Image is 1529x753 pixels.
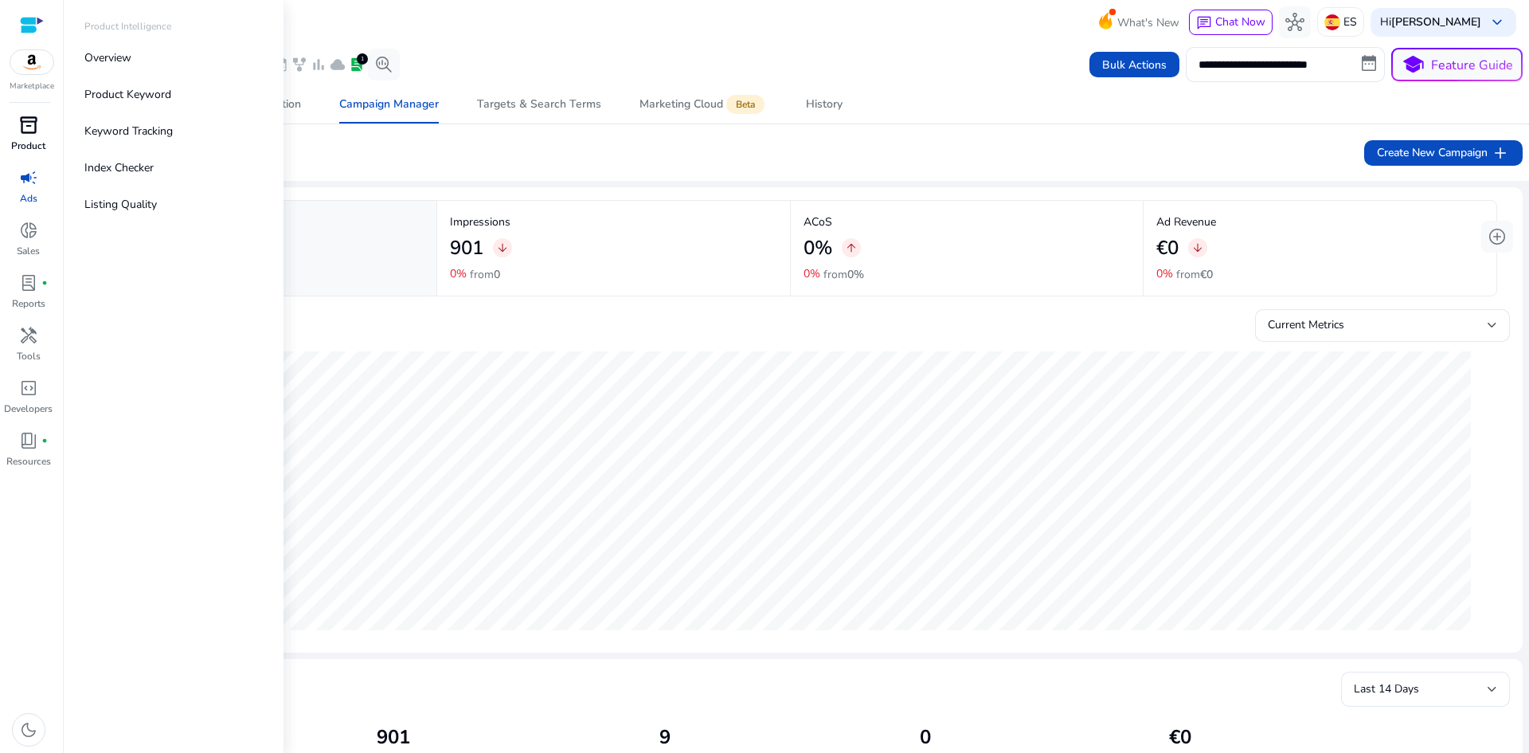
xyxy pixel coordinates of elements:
[1285,13,1304,32] span: hub
[1279,6,1311,38] button: hub
[726,95,764,114] span: Beta
[41,280,48,286] span: fiber_manual_record
[470,266,500,283] p: from
[19,378,38,398] span: code_blocks
[477,99,601,110] div: Targets & Search Terms
[19,168,38,187] span: campaign
[377,726,410,749] h2: 901
[84,123,173,139] p: Keyword Tracking
[450,214,777,230] p: Impressions
[291,57,307,73] span: family_history
[1215,14,1265,29] span: Chat Now
[19,273,38,292] span: lab_profile
[84,49,131,66] p: Overview
[1200,267,1213,282] span: €0
[1354,681,1419,696] span: Last 14 Days
[11,139,45,153] p: Product
[1364,140,1523,166] button: Create New Campaignadd
[1391,14,1481,29] b: [PERSON_NAME]
[1196,15,1212,31] span: chat
[494,267,500,282] span: 0
[6,454,51,469] p: Resources
[1343,8,1357,36] p: ES
[84,159,154,176] p: Index Checker
[19,221,38,240] span: donut_small
[1431,56,1513,75] p: Feature Guide
[496,241,509,254] span: arrow_downward
[17,349,41,363] p: Tools
[1117,9,1179,37] span: What's New
[845,241,858,254] span: arrow_upward
[1324,14,1340,30] img: es.svg
[4,402,53,416] p: Developers
[1488,227,1507,246] span: add_circle
[19,720,38,739] span: dark_mode
[19,431,38,450] span: book_4
[1488,13,1507,32] span: keyboard_arrow_down
[374,55,393,74] span: search_insights
[1156,237,1179,260] h2: €0
[1156,269,1173,280] p: 0%
[12,296,45,311] p: Reports
[10,80,54,92] p: Marketplace
[1402,53,1425,76] span: school
[659,726,671,749] h2: 9
[847,267,864,282] span: 0%
[806,99,843,110] div: History
[20,191,37,206] p: Ads
[339,99,439,110] div: Campaign Manager
[1176,266,1213,283] p: from
[19,326,38,345] span: handyman
[10,50,53,74] img: amazon.svg
[84,196,157,213] p: Listing Quality
[1169,726,1191,749] h2: €0
[920,726,931,749] h2: 0
[1156,214,1484,230] p: Ad Revenue
[1189,10,1273,35] button: chatChat Now
[1380,17,1481,28] p: Hi
[330,57,346,73] span: cloud
[1089,52,1179,77] button: Bulk Actions
[311,57,327,73] span: bar_chart
[1491,143,1510,163] span: add
[349,57,365,73] span: lab_profile
[1102,57,1167,73] span: Bulk Actions
[1481,221,1513,253] button: add_circle
[1268,317,1344,332] span: Current Metrics
[1377,143,1510,163] span: Create New Campaign
[804,237,832,260] h2: 0%
[450,269,467,280] p: 0%
[1191,241,1204,254] span: arrow_downward
[84,86,171,103] p: Product Keyword
[804,269,820,280] p: 0%
[804,214,1131,230] p: ACoS
[823,266,864,283] p: from
[368,49,400,80] button: search_insights
[41,437,48,444] span: fiber_manual_record
[357,53,368,65] div: 1
[84,19,171,33] p: Product Intelligence
[450,237,483,260] h2: 901
[639,98,768,111] div: Marketing Cloud
[17,244,40,258] p: Sales
[19,116,38,135] span: inventory_2
[1391,48,1523,81] button: schoolFeature Guide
